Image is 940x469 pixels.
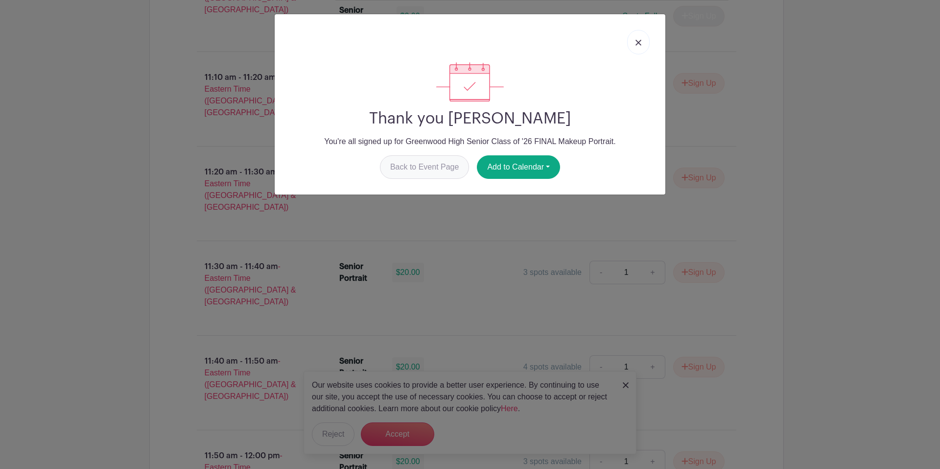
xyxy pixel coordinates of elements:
[635,40,641,46] img: close_button-5f87c8562297e5c2d7936805f587ecaba9071eb48480494691a3f1689db116b3.svg
[282,109,658,128] h2: Thank you [PERSON_NAME]
[436,62,504,101] img: signup_complete-c468d5dda3e2740ee63a24cb0ba0d3ce5d8a4ecd24259e683200fb1569d990c8.svg
[282,136,658,148] p: You're all signed up for Greenwood High Senior Class of '26 FINAL Makeup Portrait.
[380,155,470,179] a: Back to Event Page
[477,155,560,179] button: Add to Calendar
